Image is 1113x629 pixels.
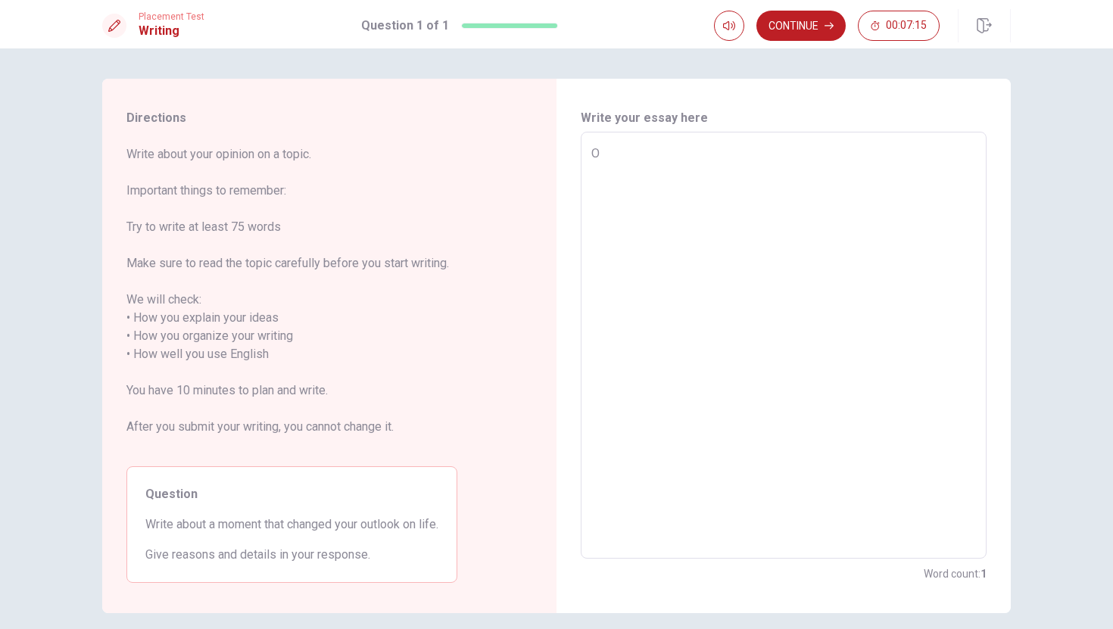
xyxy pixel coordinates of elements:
[581,109,987,127] h6: Write your essay here
[139,11,204,22] span: Placement Test
[591,145,976,546] textarea: O
[145,515,438,534] span: Write about a moment that changed your outlook on life.
[126,145,457,454] span: Write about your opinion on a topic. Important things to remember: Try to write at least 75 words...
[980,568,987,580] strong: 1
[145,546,438,564] span: Give reasons and details in your response.
[858,11,940,41] button: 00:07:15
[139,22,204,40] h1: Writing
[756,11,846,41] button: Continue
[924,565,987,583] h6: Word count :
[361,17,449,35] h1: Question 1 of 1
[886,20,927,32] span: 00:07:15
[126,109,457,127] span: Directions
[145,485,438,503] span: Question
